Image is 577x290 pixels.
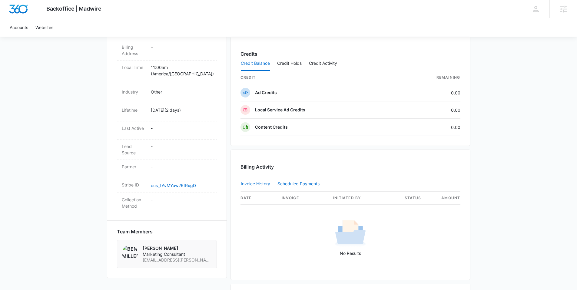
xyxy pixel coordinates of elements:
[122,245,138,261] img: Ben Miller
[436,192,460,205] th: amount
[151,163,212,170] p: -
[241,177,270,191] button: Invoice History
[151,64,212,77] p: 11:00am ( America/[GEOGRAPHIC_DATA] )
[122,44,146,57] dt: Billing Address
[241,250,460,256] p: No Results
[117,193,217,213] div: Collection Method-
[277,192,329,205] th: invoice
[396,119,460,136] td: 0.00
[122,64,146,71] dt: Local Time
[117,40,217,61] div: Billing Address-
[122,163,146,170] dt: Partner
[122,89,146,95] dt: Industry
[335,218,366,249] img: No Results
[396,101,460,119] td: 0.00
[117,103,217,121] div: Lifetime[DATE](2 days)
[328,192,400,205] th: Initiated By
[32,18,57,37] a: Websites
[277,182,322,186] div: Scheduled Payments
[151,125,212,131] p: -
[241,56,270,71] button: Credit Balance
[240,192,277,205] th: date
[255,90,277,96] p: Ad Credits
[117,61,217,85] div: Local Time11:00am (America/[GEOGRAPHIC_DATA])
[117,160,217,178] div: Partner-
[396,84,460,101] td: 0.00
[309,56,337,71] button: Credit Activity
[151,183,196,188] a: cus_TAvMYuw26fRxgD
[240,71,396,84] th: credit
[240,163,460,170] h3: Billing Activity
[117,228,153,235] span: Team Members
[6,18,32,37] a: Accounts
[122,125,146,131] dt: Last Active
[151,89,212,95] p: Other
[143,245,212,251] p: [PERSON_NAME]
[255,124,288,130] p: Content Credits
[143,257,212,263] span: [EMAIL_ADDRESS][PERSON_NAME][DOMAIN_NAME]
[122,182,146,188] dt: Stripe ID
[396,71,460,84] th: Remaining
[400,192,436,205] th: status
[117,178,217,193] div: Stripe IDcus_TAvMYuw26fRxgD
[122,143,146,156] dt: Lead Source
[151,107,212,113] p: [DATE] ( 2 days )
[122,107,146,113] dt: Lifetime
[240,50,257,58] h3: Credits
[117,121,217,140] div: Last Active-
[151,44,212,57] dd: -
[117,140,217,160] div: Lead Source-
[46,5,101,12] span: Backoffice | Madwire
[255,107,305,113] p: Local Service Ad Credits
[117,85,217,103] div: IndustryOther
[151,143,212,150] p: -
[143,251,212,257] span: Marketing Consultant
[122,196,146,209] dt: Collection Method
[277,56,302,71] button: Credit Holds
[151,196,212,203] p: -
